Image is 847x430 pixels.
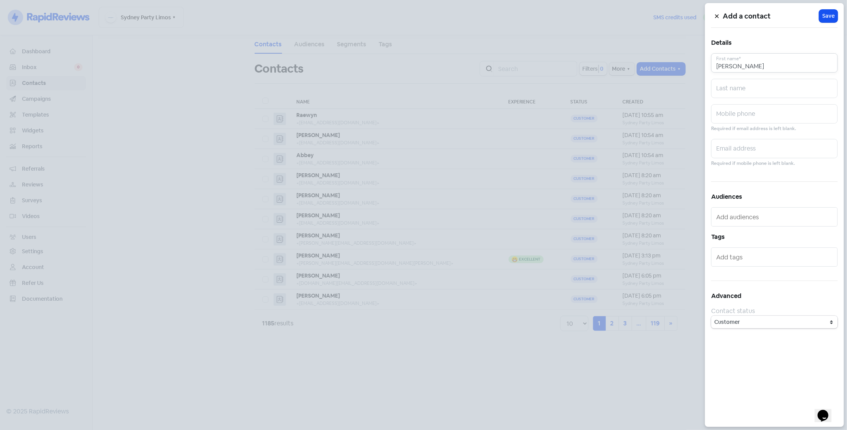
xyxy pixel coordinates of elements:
input: Last name [711,79,838,98]
h5: Add a contact [723,10,819,22]
input: Add audiences [716,211,834,223]
iframe: chat widget [815,399,839,422]
input: First name [711,53,838,73]
input: Add tags [716,251,834,263]
div: Contact status [711,306,838,316]
span: Save [822,12,835,20]
h5: Audiences [711,191,838,203]
small: Required if mobile phone is left blank. [711,160,795,167]
small: Required if email address is left blank. [711,125,796,132]
h5: Details [711,37,838,49]
h5: Tags [711,231,838,243]
h5: Advanced [711,290,838,302]
input: Email address [711,139,838,158]
button: Save [819,10,838,22]
input: Mobile phone [711,104,838,124]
